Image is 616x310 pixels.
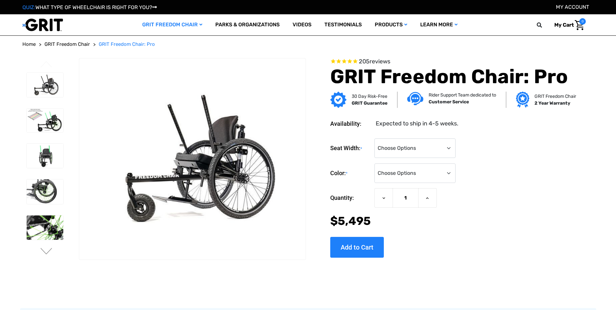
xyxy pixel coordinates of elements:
a: Parks & Organizations [209,14,286,35]
a: Learn More [414,14,464,35]
a: Cart with 0 items [549,18,586,32]
img: GRIT Freedom Chair Pro: the Pro model shown including contoured Invacare Matrx seatback, Spinergy... [79,84,305,234]
img: Customer service [407,92,423,105]
img: GRIT Freedom Chair Pro: close up of one Spinergy wheel with green-colored spokes and upgraded dri... [27,215,63,240]
button: Go to slide 3 of 3 [40,61,53,69]
p: GRIT Freedom Chair [534,93,576,100]
a: Videos [286,14,318,35]
strong: GRIT Guarantee [352,100,387,106]
span: GRIT Freedom Chair: Pro [99,41,155,47]
img: Cart [575,20,584,30]
dt: Availability: [330,119,371,128]
img: GRIT All-Terrain Wheelchair and Mobility Equipment [22,18,63,32]
a: Account [556,4,589,10]
a: GRIT Freedom Chair [44,41,90,48]
button: Go to slide 2 of 3 [40,248,53,256]
input: Add to Cart [330,237,384,258]
a: Products [368,14,414,35]
h1: GRIT Freedom Chair: Pro [330,65,574,88]
label: Seat Width: [330,138,371,158]
a: GRIT Freedom Chair: Pro [99,41,155,48]
a: Home [22,41,36,48]
img: GRIT Freedom Chair Pro: side view of Pro model with green lever wraps and spokes on Spinergy whee... [27,109,63,132]
p: Rider Support Team dedicated to [429,92,496,98]
span: Rated 4.6 out of 5 stars 205 reviews [330,58,574,65]
span: My Cart [554,22,574,28]
a: QUIZ:WHAT TYPE OF WHEELCHAIR IS RIGHT FOR YOU? [22,4,157,10]
dd: Expected to ship in 4-5 weeks. [376,119,459,128]
span: 0 [579,18,586,25]
a: GRIT Freedom Chair [136,14,209,35]
strong: 2 Year Warranty [534,100,570,106]
span: QUIZ: [22,4,35,10]
nav: Breadcrumb [22,41,594,48]
img: GRIT Freedom Chair Pro: the Pro model shown including contoured Invacare Matrx seatback, Spinergy... [27,73,63,97]
span: $5,495 [330,214,371,228]
img: GRIT Freedom Chair Pro: front view of Pro model all terrain wheelchair with green lever wraps and... [27,144,63,168]
span: GRIT Freedom Chair [44,41,90,47]
img: GRIT Guarantee [330,92,346,108]
label: Quantity: [330,188,371,208]
label: Color: [330,163,371,183]
span: 205 reviews [359,58,390,65]
span: reviews [370,58,390,65]
input: Search [540,18,549,32]
span: Home [22,41,36,47]
a: Testimonials [318,14,368,35]
strong: Customer Service [429,99,469,105]
p: 30 Day Risk-Free [352,93,387,100]
img: GRIT Freedom Chair Pro: close up side view of Pro off road wheelchair model highlighting custom c... [27,179,63,204]
img: Grit freedom [516,92,529,108]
